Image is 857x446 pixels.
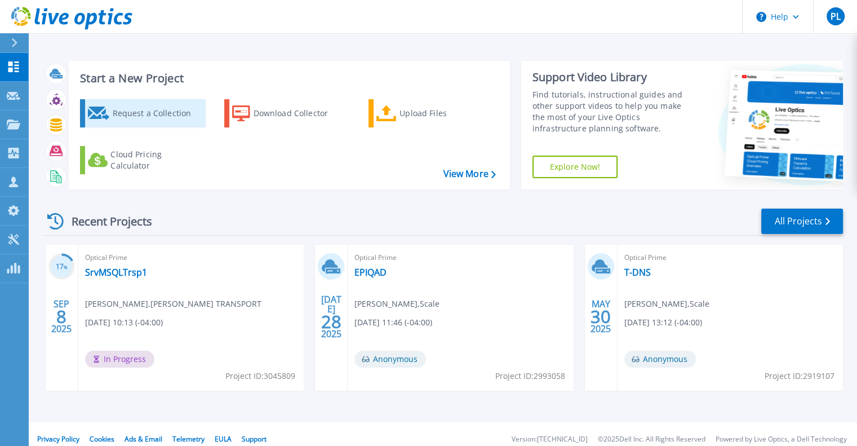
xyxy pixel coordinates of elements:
[624,251,836,264] span: Optical Prime
[761,209,843,234] a: All Projects
[598,436,705,443] li: © 2025 Dell Inc. All Rights Reserved
[590,296,611,337] div: MAY 2025
[321,296,342,337] div: [DATE] 2025
[532,70,694,85] div: Support Video Library
[254,102,344,125] div: Download Collector
[85,298,261,310] span: [PERSON_NAME] , [PERSON_NAME] TRANSPORT
[512,436,588,443] li: Version: [TECHNICAL_ID]
[716,436,847,443] li: Powered by Live Optics, a Dell Technology
[830,12,840,21] span: PL
[354,316,432,329] span: [DATE] 11:46 (-04:00)
[125,434,162,444] a: Ads & Email
[56,312,66,321] span: 8
[37,434,79,444] a: Privacy Policy
[624,298,709,310] span: [PERSON_NAME] , Scale
[85,316,163,329] span: [DATE] 10:13 (-04:00)
[224,99,350,127] a: Download Collector
[399,102,490,125] div: Upload Files
[532,156,618,178] a: Explore Now!
[172,434,205,444] a: Telemetry
[64,264,68,270] span: %
[48,260,75,273] h3: 17
[110,149,201,171] div: Cloud Pricing Calculator
[765,370,834,382] span: Project ID: 2919107
[354,351,426,368] span: Anonymous
[242,434,267,444] a: Support
[85,351,154,368] span: In Progress
[495,370,565,382] span: Project ID: 2993058
[354,298,439,310] span: [PERSON_NAME] , Scale
[51,296,72,337] div: SEP 2025
[85,267,147,278] a: SrvMSQLTrsp1
[80,72,495,85] h3: Start a New Project
[80,146,206,174] a: Cloud Pricing Calculator
[590,312,611,321] span: 30
[43,207,167,235] div: Recent Projects
[90,434,114,444] a: Cookies
[368,99,494,127] a: Upload Files
[225,370,295,382] span: Project ID: 3045809
[443,169,495,179] a: View More
[624,316,702,329] span: [DATE] 13:12 (-04:00)
[85,251,297,264] span: Optical Prime
[624,267,651,278] a: T-DNS
[80,99,206,127] a: Request a Collection
[112,102,202,125] div: Request a Collection
[215,434,232,444] a: EULA
[532,89,694,134] div: Find tutorials, instructional guides and other support videos to help you make the most of your L...
[321,317,341,326] span: 28
[354,251,566,264] span: Optical Prime
[624,351,696,368] span: Anonymous
[354,267,387,278] a: EPIQAD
